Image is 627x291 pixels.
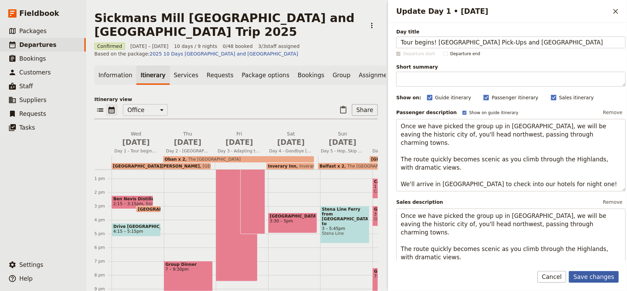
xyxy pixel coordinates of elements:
textarea: Once we have picked the group up in [GEOGRAPHIC_DATA], we will be eaving the historic city of, yo... [396,209,626,273]
input: Day title [396,37,626,48]
div: 1 pm [94,176,112,181]
span: Day 4 - Goodbye [PERSON_NAME], Hello Inveraray [267,148,315,154]
a: Assignment [355,66,397,85]
span: Day 3 - Adapting to Island Life [215,148,264,154]
span: Carrick-a-Rede Rope Bridge [374,179,420,184]
button: List view [94,104,106,116]
a: Requests [202,66,238,85]
span: Group Dinner [166,262,211,267]
div: 4 pm [94,217,112,223]
button: Close drawer [610,6,621,17]
span: Passenger itinerary [492,94,538,101]
div: Belfast x 2The [GEOGRAPHIC_DATA] [318,163,469,169]
span: 4:15 – 5:15pm [113,229,143,234]
span: Giant's Causeway [374,207,420,212]
div: 8 pm [94,272,112,278]
span: [DATE] [166,137,209,148]
p: Itinerary view [94,96,378,103]
a: Information [94,66,136,85]
button: Sat [DATE]Day 4 - Goodbye [PERSON_NAME], Hello Inveraray [267,130,318,156]
button: Actions [366,20,378,31]
span: Packages [19,28,46,34]
button: Share [352,104,378,116]
span: Stena Line [322,231,368,236]
span: Settings [19,261,43,268]
span: 2:15 – 3:15pm [113,201,143,206]
span: [DATE] [321,137,364,148]
div: Ben Nevis Distillery2:15 – 3:15pmBen Nevis Distillery [112,195,153,209]
span: Show on guide itinerary [469,110,519,116]
span: 0/48 booked [223,43,253,50]
button: Save changes [569,271,619,283]
button: Cancel [537,271,566,283]
span: Staff [19,83,33,90]
button: Remove [600,107,626,118]
span: Inverary Inn [296,164,324,169]
div: Isle of [PERSON_NAME] Day Tour9:55am – 5:05pmTobermory Distillery, Scriob [GEOGRAPHIC_DATA] [240,136,265,234]
h2: Sun [321,130,364,148]
button: Calendar view [106,104,117,116]
a: Package options [238,66,293,85]
span: Belfast x 2 [320,164,344,169]
a: Group [328,66,355,85]
span: Tasks [19,124,35,131]
textarea: Short summary [396,72,626,87]
h2: Fri [218,130,261,148]
div: 5 pm [94,231,112,237]
button: Thu [DATE]Day 2 - [GEOGRAPHIC_DATA][PERSON_NAME] to Oban [163,130,215,156]
button: Remove [600,197,626,207]
div: [GEOGRAPHIC_DATA][PERSON_NAME][GEOGRAPHIC_DATA], [GEOGRAPHIC_DATA][PERSON_NAME] [112,163,211,169]
h1: Sickmans Mill [GEOGRAPHIC_DATA] and [GEOGRAPHIC_DATA] Trip 2025 [94,11,362,39]
span: Based on the package: [94,50,298,57]
span: 3 – 4:30pm [374,212,420,217]
span: Ben Nevis Distillery [113,197,151,201]
span: Guide itinerary [435,94,471,101]
div: Three Isles Tour - [PERSON_NAME][GEOGRAPHIC_DATA] and [PERSON_NAME]9:25am – 8:30pm[GEOGRAPHIC_DAT... [216,129,258,281]
span: 3 / 3 staff assigned [258,43,300,50]
span: 1 – 2:30pm [374,184,420,189]
div: Stena Line Ferry from [GEOGRAPHIC_DATA] to [GEOGRAPHIC_DATA]3 – 5:45pmStena Line [320,206,369,243]
span: Suppliers [19,97,46,103]
span: Inverary Inn [268,164,296,169]
div: 6 pm [94,245,112,250]
span: Day 5 - Hop, Skip and Jump Over the Irish Sea to [GEOGRAPHIC_DATA] - Slán [GEOGRAPHIC_DATA]! [318,148,367,154]
span: Sales itinerary [559,94,594,101]
span: Help [19,275,33,282]
span: Carrick-a-Rede Rope Bridge [374,189,420,194]
a: 2025 10 Days [GEOGRAPHIC_DATA] and [GEOGRAPHIC_DATA] [150,51,298,57]
label: Sales description [396,199,443,205]
div: Oban x 2The [GEOGRAPHIC_DATA] [163,156,314,162]
button: Fri [DATE]Day 3 - Adapting to Island Life [215,130,267,156]
span: [GEOGRAPHIC_DATA][PERSON_NAME] [138,207,228,211]
span: The [GEOGRAPHIC_DATA] [185,157,241,162]
span: [GEOGRAPHIC_DATA], [GEOGRAPHIC_DATA][PERSON_NAME] [200,164,326,169]
div: [GEOGRAPHIC_DATA] x 2 [370,156,521,162]
a: Bookings [294,66,328,85]
span: Customers [19,69,51,76]
span: 10 days / 9 nights [174,43,217,50]
span: Group Dinner [374,269,420,274]
span: [DATE] [218,137,261,148]
div: Giant's Causeway3 – 4:30pmGiants Causeway [373,206,422,226]
div: [GEOGRAPHIC_DATA][PERSON_NAME] [136,206,160,212]
label: Passenger description [396,109,457,116]
span: 3 – 5:45pm [322,226,368,231]
span: Requests [19,110,46,117]
span: The [GEOGRAPHIC_DATA] [344,164,400,169]
span: 7 – 9:30pm [166,267,211,272]
span: Short summary [396,63,626,70]
span: [GEOGRAPHIC_DATA][PERSON_NAME] [113,164,200,169]
span: Confirmed [94,43,125,50]
button: Paste itinerary item [337,104,349,116]
a: Services [170,66,203,85]
span: Ben Nevis Distillery [143,201,186,206]
span: [DATE] [269,137,313,148]
textarea: Once we have picked the group up in [GEOGRAPHIC_DATA], we will be eaving the historic city of, yo... [396,119,626,192]
span: Fieldbook [19,8,59,19]
div: Inverary InnInverary Inn [267,163,314,169]
span: 3:30 – 5pm [270,219,316,223]
div: Drive [GEOGRAPHIC_DATA][PERSON_NAME] to [GEOGRAPHIC_DATA]4:15 – 5:15pm [112,223,161,237]
div: 3 pm [94,203,112,209]
span: Drive [GEOGRAPHIC_DATA][PERSON_NAME] to [GEOGRAPHIC_DATA] [113,224,159,229]
span: Giants Causeway [374,217,420,221]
